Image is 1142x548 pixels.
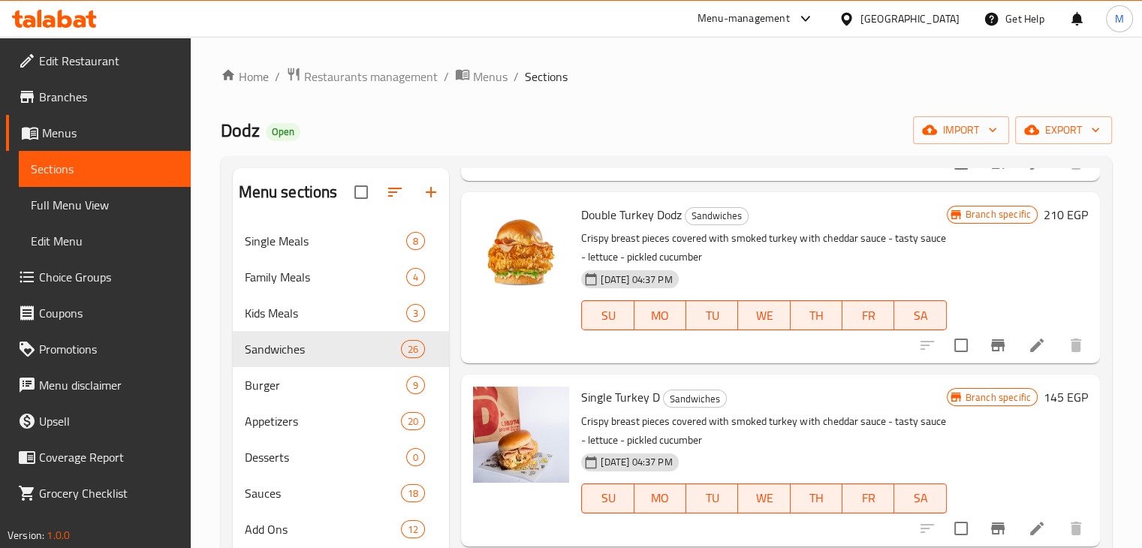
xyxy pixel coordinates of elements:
span: Grocery Checklist [39,484,179,502]
span: Edit Restaurant [39,52,179,70]
button: delete [1058,510,1094,546]
span: 20 [402,414,424,429]
a: Grocery Checklist [6,475,191,511]
div: items [401,484,425,502]
span: 12 [402,522,424,537]
button: FR [842,483,894,513]
a: Sections [19,151,191,187]
button: import [913,116,1009,144]
button: FR [842,300,894,330]
div: items [401,340,425,358]
button: SU [581,483,634,513]
span: Family Meals [245,268,407,286]
span: 26 [402,342,424,357]
span: Select to update [945,330,977,361]
div: Desserts0 [233,439,450,475]
button: WE [738,483,790,513]
li: / [275,68,280,86]
a: Full Menu View [19,187,191,223]
button: MO [634,300,686,330]
div: Burger9 [233,367,450,403]
span: Dodz [221,113,260,147]
span: Menus [42,124,179,142]
span: Desserts [245,448,407,466]
span: Kids Meals [245,304,407,322]
span: TU [692,305,732,327]
span: Sandwiches [664,390,726,408]
button: TU [686,300,738,330]
a: Edit Restaurant [6,43,191,79]
li: / [514,68,519,86]
span: TU [692,487,732,509]
span: Restaurants management [304,68,438,86]
a: Coupons [6,295,191,331]
span: Select to update [945,513,977,544]
p: Crispy breast pieces covered with smoked turkey with cheddar sauce - tasty sauce - lettuce - pick... [581,412,946,450]
div: items [406,304,425,322]
span: SA [900,305,940,327]
button: SU [581,300,634,330]
span: Double Turkey Dodz [581,203,682,226]
span: FR [848,305,888,327]
button: TH [791,300,842,330]
div: items [406,268,425,286]
div: Sandwiches26 [233,331,450,367]
span: Appetizers [245,412,402,430]
a: Promotions [6,331,191,367]
span: Branches [39,88,179,106]
a: Home [221,68,269,86]
nav: breadcrumb [221,67,1112,86]
span: Version: [8,525,44,545]
a: Menus [6,115,191,151]
span: Sections [525,68,568,86]
div: Sauces [245,484,402,502]
span: FR [848,487,888,509]
span: Branch specific [960,390,1037,405]
div: items [401,520,425,538]
button: export [1015,116,1112,144]
span: 4 [407,270,424,285]
div: items [401,412,425,430]
span: SU [588,487,628,509]
div: items [406,232,425,250]
div: Add Ons12 [233,511,450,547]
span: Select all sections [345,176,377,208]
span: WE [744,305,784,327]
a: Edit menu item [1028,336,1046,354]
div: Sauces18 [233,475,450,511]
span: Branch specific [960,207,1037,221]
span: [DATE] 04:37 PM [595,272,678,287]
a: Upsell [6,403,191,439]
div: Appetizers20 [233,403,450,439]
button: TH [791,483,842,513]
span: Full Menu View [31,196,179,214]
span: Upsell [39,412,179,430]
span: TH [797,487,836,509]
div: Kids Meals3 [233,295,450,331]
span: 1.0.0 [47,525,70,545]
div: [GEOGRAPHIC_DATA] [860,11,960,27]
span: Menu disclaimer [39,376,179,394]
button: SA [894,300,946,330]
a: Restaurants management [286,67,438,86]
a: Coverage Report [6,439,191,475]
div: items [406,448,425,466]
span: Menus [473,68,508,86]
h6: 210 EGP [1044,204,1088,225]
span: SA [900,487,940,509]
span: M [1115,11,1124,27]
span: Burger [245,376,407,394]
span: SU [588,305,628,327]
a: Edit Menu [19,223,191,259]
button: delete [1058,327,1094,363]
a: Menus [455,67,508,86]
span: Add Ons [245,520,402,538]
button: SA [894,483,946,513]
span: Sandwiches [245,340,402,358]
div: Sandwiches [685,207,749,225]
